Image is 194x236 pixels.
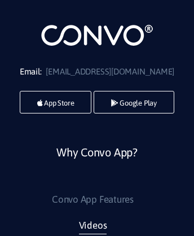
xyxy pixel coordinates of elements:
img: logo_not_found [41,23,153,47]
a: App Store [20,91,91,113]
li: Email: [8,64,186,80]
a: Why Convo App? [56,142,138,191]
a: Videos [79,217,107,235]
a: [EMAIL_ADDRESS][DOMAIN_NAME] [46,64,174,80]
a: Convo App Features [52,191,134,209]
a: Google Play [94,91,174,113]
